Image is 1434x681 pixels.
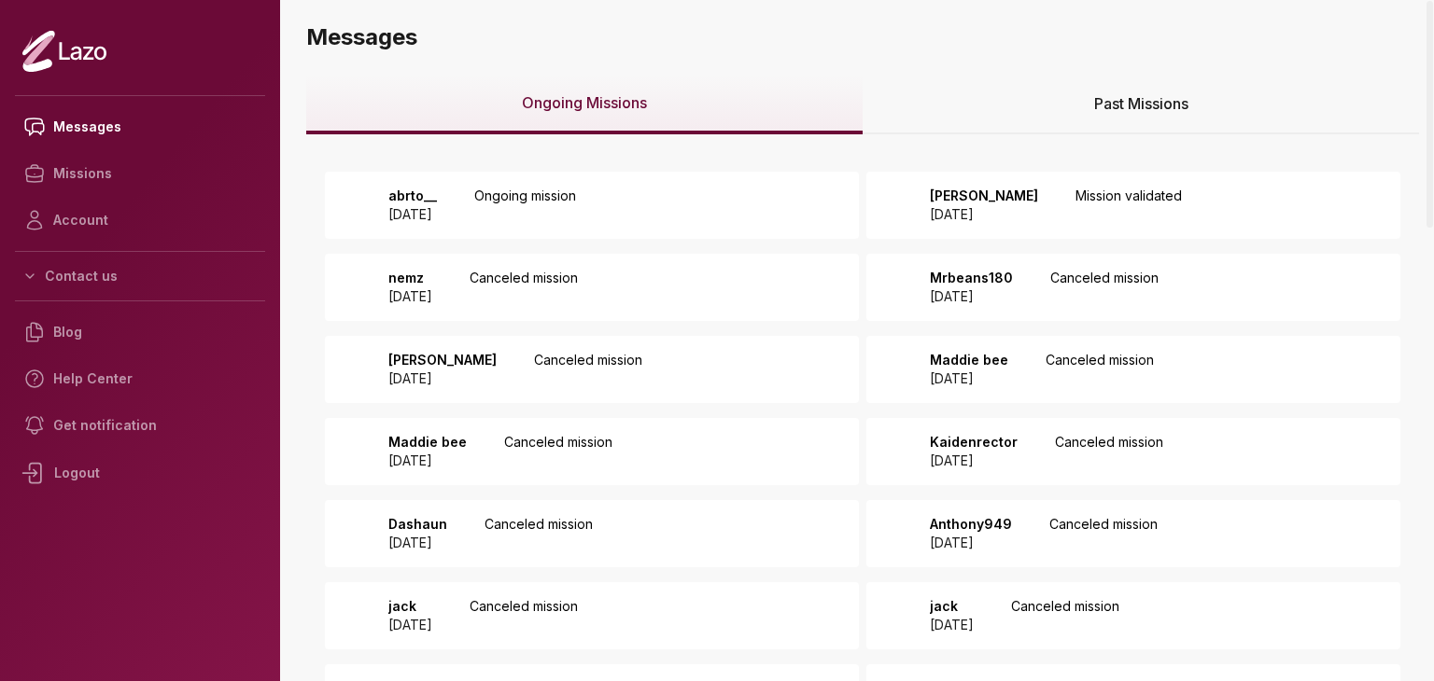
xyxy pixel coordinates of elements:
p: [DATE] [930,287,1013,306]
a: Get notification [15,402,265,449]
p: Anthony949 [930,515,1012,534]
p: [DATE] [930,534,1012,552]
a: Account [15,197,265,243]
p: [DATE] [930,205,1038,224]
button: Contact us [15,259,265,293]
p: [DATE] [388,287,432,306]
p: Canceled mission [1049,515,1158,552]
p: Canceled mission [1046,351,1154,388]
p: [DATE] [388,205,437,224]
p: [DATE] [388,616,432,634]
p: [DATE] [930,452,1018,470]
p: [PERSON_NAME] [388,351,497,369]
p: Dashaun [388,515,447,534]
p: jack [388,597,432,616]
p: [DATE] [388,534,447,552]
p: Ongoing mission [474,187,576,224]
p: [PERSON_NAME] [930,187,1038,205]
p: [DATE] [930,616,974,634]
p: jack [930,597,974,616]
p: Canceled mission [485,515,593,552]
p: Canceled mission [534,351,642,388]
span: Ongoing Missions [522,91,647,114]
p: [DATE] [930,369,1008,388]
p: Maddie bee [930,351,1008,369]
h3: Messages [306,22,1419,52]
p: [DATE] [388,369,497,388]
a: Help Center [15,355,265,402]
p: Mission validated [1075,187,1182,224]
div: Logout [15,449,265,497]
p: Canceled mission [1050,269,1159,306]
p: Mrbeans180 [930,269,1013,287]
span: Past Missions [1094,92,1188,115]
p: Canceled mission [1011,597,1119,634]
p: Canceled mission [470,269,578,306]
p: nemz [388,269,432,287]
p: abrto__ [388,187,437,205]
a: Blog [15,309,265,355]
p: Maddie bee [388,433,467,452]
p: Canceled mission [504,433,612,470]
a: Missions [15,150,265,197]
p: Canceled mission [470,597,578,634]
p: Kaidenrector [930,433,1018,452]
p: [DATE] [388,452,467,470]
p: Canceled mission [1055,433,1163,470]
a: Messages [15,104,265,150]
